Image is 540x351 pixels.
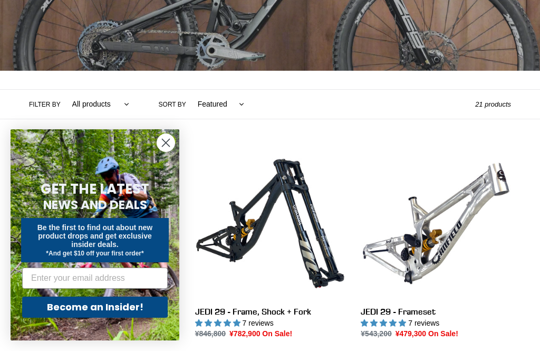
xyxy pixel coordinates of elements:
[22,268,168,289] input: Enter your email address
[475,100,511,108] span: 21 products
[29,100,61,109] label: Filter by
[159,100,186,109] label: Sort by
[37,223,153,249] span: Be the first to find out about new product drops and get exclusive insider deals.
[46,250,143,257] span: *And get $10 off your first order*
[22,297,168,318] button: Become an Insider!
[157,134,175,152] button: Close dialog
[41,179,149,198] span: GET THE LATEST
[43,196,147,213] span: NEWS AND DEALS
